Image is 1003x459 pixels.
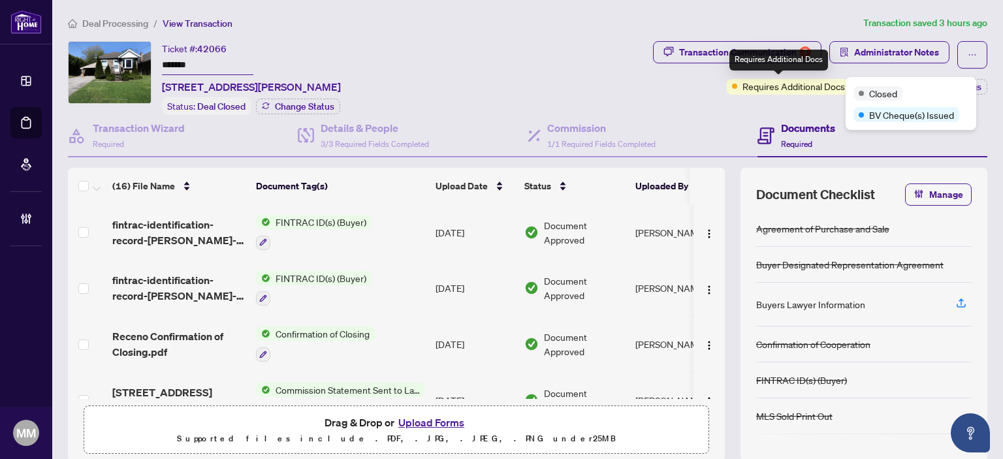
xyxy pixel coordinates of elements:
[519,168,630,204] th: Status
[430,316,519,372] td: [DATE]
[799,46,811,58] div: 7
[270,271,372,285] span: FINTRAC ID(s) (Buyer)
[630,261,728,317] td: [PERSON_NAME]
[756,409,833,423] div: MLS Sold Print Out
[394,414,468,431] button: Upload Forms
[781,120,835,136] h4: Documents
[68,19,77,28] span: home
[524,281,539,295] img: Document Status
[112,272,246,304] span: fintrac-identification-record-[PERSON_NAME]-receno-20250807-125139.pdf
[69,42,151,103] img: IMG-X12135861_1.jpg
[905,183,972,206] button: Manage
[756,221,889,236] div: Agreement of Purchase and Sale
[112,385,246,416] span: [STREET_ADDRESS][PERSON_NAME] - 2509759.pdf
[84,406,708,454] span: Drag & Drop orUpload FormsSupported files include .PDF, .JPG, .JPEG, .PNG under25MB
[256,215,372,250] button: Status IconFINTRAC ID(s) (Buyer)
[951,413,990,452] button: Open asap
[10,10,42,34] img: logo
[704,396,714,407] img: Logo
[968,50,977,59] span: ellipsis
[162,41,227,56] div: Ticket #:
[781,139,812,149] span: Required
[163,18,232,29] span: View Transaction
[251,168,430,204] th: Document Tag(s)
[547,120,656,136] h4: Commission
[524,225,539,240] img: Document Status
[524,337,539,351] img: Document Status
[756,185,875,204] span: Document Checklist
[630,168,728,204] th: Uploaded By
[863,16,987,31] article: Transaction saved 3 hours ago
[699,390,720,411] button: Logo
[756,337,870,351] div: Confirmation of Cooperation
[524,393,539,407] img: Document Status
[430,372,519,428] td: [DATE]
[112,179,175,193] span: (16) File Name
[256,271,270,285] img: Status Icon
[93,120,185,136] h4: Transaction Wizard
[275,102,334,111] span: Change Status
[729,50,828,71] div: Requires Additional Docs
[112,217,246,248] span: fintrac-identification-record-[PERSON_NAME]-n-receno-doctura-20250811-065030.pdf
[756,257,944,272] div: Buyer Designated Representation Agreement
[82,18,148,29] span: Deal Processing
[544,218,625,247] span: Document Approved
[321,139,429,149] span: 3/3 Required Fields Completed
[256,383,425,418] button: Status IconCommission Statement Sent to Lawyer
[107,168,251,204] th: (16) File Name
[430,261,519,317] td: [DATE]
[436,179,488,193] span: Upload Date
[630,204,728,261] td: [PERSON_NAME]
[256,383,270,397] img: Status Icon
[256,326,375,362] button: Status IconConfirmation of Closing
[112,328,246,360] span: Receno Confirmation of Closing.pdf
[544,274,625,302] span: Document Approved
[544,386,625,415] span: Document Approved
[544,330,625,358] span: Document Approved
[742,79,845,93] span: Requires Additional Docs
[256,215,270,229] img: Status Icon
[92,431,701,447] p: Supported files include .PDF, .JPG, .JPEG, .PNG under 25 MB
[653,41,821,63] button: Transaction Communication7
[256,99,340,114] button: Change Status
[321,120,429,136] h4: Details & People
[699,334,720,355] button: Logo
[840,48,849,57] span: solution
[162,97,251,115] div: Status:
[325,414,468,431] span: Drag & Drop or
[854,42,939,63] span: Administrator Notes
[430,204,519,261] td: [DATE]
[270,215,372,229] span: FINTRAC ID(s) (Buyer)
[270,326,375,341] span: Confirmation of Closing
[162,79,341,95] span: [STREET_ADDRESS][PERSON_NAME]
[869,108,954,122] span: BV Cheque(s) Issued
[704,229,714,239] img: Logo
[699,277,720,298] button: Logo
[270,383,425,397] span: Commission Statement Sent to Lawyer
[524,179,551,193] span: Status
[756,297,865,311] div: Buyers Lawyer Information
[869,86,897,101] span: Closed
[256,271,372,306] button: Status IconFINTRAC ID(s) (Buyer)
[197,101,246,112] span: Deal Closed
[93,139,124,149] span: Required
[630,372,728,428] td: [PERSON_NAME]
[699,222,720,243] button: Logo
[256,326,270,341] img: Status Icon
[829,41,949,63] button: Administrator Notes
[547,139,656,149] span: 1/1 Required Fields Completed
[704,285,714,295] img: Logo
[679,42,811,63] div: Transaction Communication
[430,168,519,204] th: Upload Date
[929,184,963,205] span: Manage
[153,16,157,31] li: /
[16,424,36,442] span: MM
[704,340,714,351] img: Logo
[197,43,227,55] span: 42066
[630,316,728,372] td: [PERSON_NAME]
[756,373,847,387] div: FINTRAC ID(s) (Buyer)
